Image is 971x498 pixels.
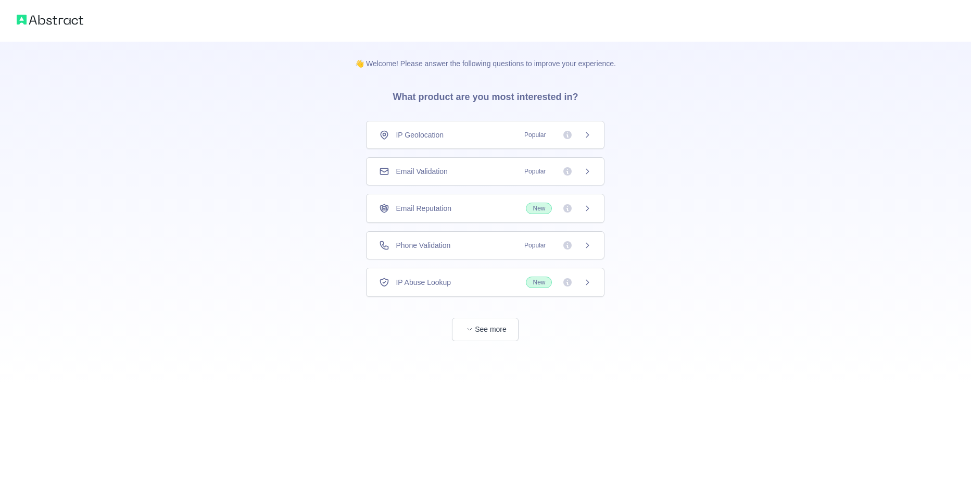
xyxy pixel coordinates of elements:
h3: What product are you most interested in? [376,69,595,121]
img: Abstract logo [17,13,83,27]
button: See more [452,318,519,341]
span: IP Geolocation [396,130,444,140]
span: New [526,277,552,288]
span: Email Reputation [396,203,451,214]
span: IP Abuse Lookup [396,277,451,288]
p: 👋 Welcome! Please answer the following questions to improve your experience. [338,42,633,69]
span: Popular [518,130,552,140]
span: Phone Validation [396,240,450,251]
span: New [526,203,552,214]
span: Email Validation [396,166,447,177]
span: Popular [518,166,552,177]
span: Popular [518,240,552,251]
